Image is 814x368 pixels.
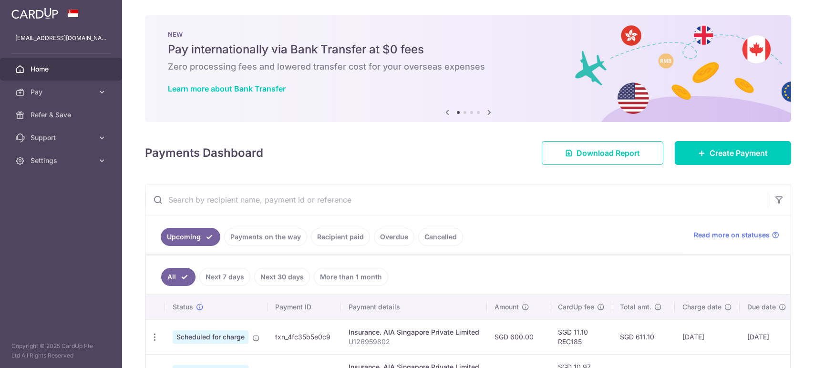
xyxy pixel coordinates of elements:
[694,230,779,240] a: Read more on statuses
[620,302,651,312] span: Total amt.
[31,64,93,74] span: Home
[612,319,675,354] td: SGD 611.10
[341,295,487,319] th: Payment details
[168,84,286,93] a: Learn more about Bank Transfer
[577,147,640,159] span: Download Report
[161,228,220,246] a: Upcoming
[173,330,248,344] span: Scheduled for charge
[268,295,341,319] th: Payment ID
[374,228,414,246] a: Overdue
[145,184,768,215] input: Search by recipient name, payment id or reference
[682,302,721,312] span: Charge date
[487,319,550,354] td: SGD 600.00
[168,61,768,72] h6: Zero processing fees and lowered transfer cost for your overseas expenses
[550,319,612,354] td: SGD 11.10 REC185
[199,268,250,286] a: Next 7 days
[311,228,370,246] a: Recipient paid
[31,156,93,165] span: Settings
[15,33,107,43] p: [EMAIL_ADDRESS][DOMAIN_NAME]
[542,141,663,165] a: Download Report
[349,337,479,347] p: U126959802
[254,268,310,286] a: Next 30 days
[495,302,519,312] span: Amount
[747,302,776,312] span: Due date
[11,8,58,19] img: CardUp
[740,319,794,354] td: [DATE]
[145,15,791,122] img: Bank transfer banner
[173,302,193,312] span: Status
[694,230,770,240] span: Read more on statuses
[224,228,307,246] a: Payments on the way
[31,133,93,143] span: Support
[558,302,594,312] span: CardUp fee
[314,268,388,286] a: More than 1 month
[710,147,768,159] span: Create Payment
[418,228,463,246] a: Cancelled
[161,268,196,286] a: All
[31,110,93,120] span: Refer & Save
[145,144,263,162] h4: Payments Dashboard
[349,327,479,337] div: Insurance. AIA Singapore Private Limited
[675,319,740,354] td: [DATE]
[675,141,791,165] a: Create Payment
[268,319,341,354] td: txn_4fc35b5e0c9
[31,87,93,97] span: Pay
[168,31,768,38] p: NEW
[168,42,768,57] h5: Pay internationally via Bank Transfer at $0 fees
